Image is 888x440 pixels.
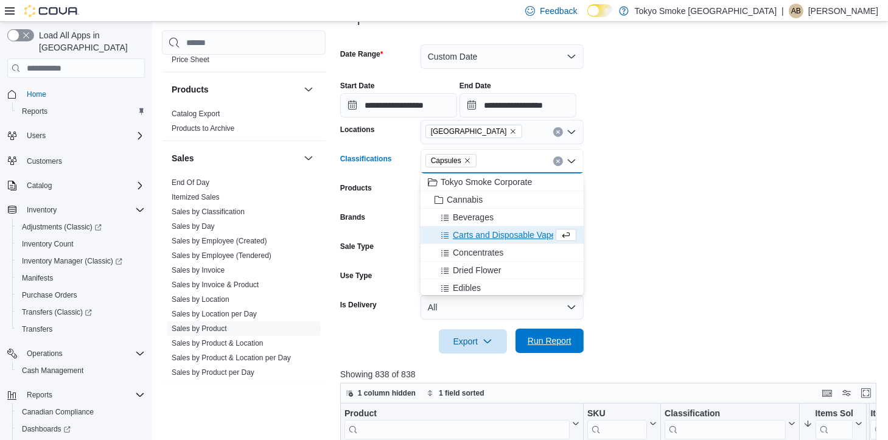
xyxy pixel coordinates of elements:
[567,156,576,166] button: Close list of options
[17,237,145,251] span: Inventory Count
[172,280,259,290] span: Sales by Invoice & Product
[340,183,372,193] label: Products
[340,81,375,91] label: Start Date
[17,254,145,268] span: Inventory Manager (Classic)
[34,29,145,54] span: Load All Apps in [GEOGRAPHIC_DATA]
[301,151,316,166] button: Sales
[441,176,532,188] span: Tokyo Smoke Corporate
[17,305,145,320] span: Transfers (Classic)
[421,262,584,279] button: Dried Flower
[172,338,264,348] span: Sales by Product & Location
[340,154,392,164] label: Classifications
[553,156,563,166] button: Clear input
[172,222,215,231] a: Sales by Day
[12,270,150,287] button: Manifests
[340,212,365,222] label: Brands
[172,124,234,133] a: Products to Archive
[340,300,377,310] label: Is Delivery
[172,208,245,216] a: Sales by Classification
[344,408,570,439] div: Product
[453,264,501,276] span: Dried Flower
[22,203,61,217] button: Inventory
[27,205,57,215] span: Inventory
[344,408,579,439] button: Product
[421,295,584,320] button: All
[22,346,145,361] span: Operations
[425,154,477,167] span: Capsules
[12,321,150,338] button: Transfers
[22,153,145,168] span: Customers
[17,220,145,234] span: Adjustments (Classic)
[2,152,150,169] button: Customers
[22,107,47,116] span: Reports
[172,324,227,333] span: Sales by Product
[22,424,71,434] span: Dashboards
[464,157,471,164] button: Remove Capsules from selection in this group
[635,4,777,18] p: Tokyo Smoke [GEOGRAPHIC_DATA]
[2,127,150,144] button: Users
[540,5,577,17] span: Feedback
[587,408,647,439] div: SKU URL
[17,405,99,419] a: Canadian Compliance
[27,349,63,358] span: Operations
[528,335,572,347] span: Run Report
[12,287,150,304] button: Purchase Orders
[172,368,254,377] a: Sales by Product per Day
[553,127,563,137] button: Clear input
[815,408,853,439] div: Items Sold
[172,310,257,318] a: Sales by Location per Day
[24,5,79,17] img: Cova
[17,363,88,378] a: Cash Management
[172,251,271,260] span: Sales by Employee (Tendered)
[446,329,500,354] span: Export
[17,254,127,268] a: Inventory Manager (Classic)
[421,279,584,297] button: Edibles
[17,322,145,337] span: Transfers
[516,329,584,353] button: Run Report
[172,55,209,64] a: Price Sheet
[22,256,122,266] span: Inventory Manager (Classic)
[27,181,52,190] span: Catalog
[344,408,570,420] div: Product
[172,207,245,217] span: Sales by Classification
[665,408,786,439] div: Classification
[172,265,225,275] span: Sales by Invoice
[27,131,46,141] span: Users
[791,4,801,18] span: AB
[27,89,46,99] span: Home
[340,49,383,59] label: Date Range
[172,339,264,347] a: Sales by Product & Location
[22,239,74,249] span: Inventory Count
[172,83,299,96] button: Products
[839,386,854,400] button: Display options
[17,237,79,251] a: Inventory Count
[665,408,786,420] div: Classification
[172,353,291,363] span: Sales by Product & Location per Day
[17,271,58,285] a: Manifests
[2,201,150,218] button: Inventory
[22,128,51,143] button: Users
[22,307,92,317] span: Transfers (Classic)
[22,128,145,143] span: Users
[587,4,613,17] input: Dark Mode
[22,290,77,300] span: Purchase Orders
[17,422,75,436] a: Dashboards
[17,288,82,302] a: Purchase Orders
[22,407,94,417] span: Canadian Compliance
[587,408,647,420] div: SKU
[421,209,584,226] button: Beverages
[2,386,150,403] button: Reports
[460,81,491,91] label: End Date
[17,422,145,436] span: Dashboards
[172,109,220,119] span: Catalog Export
[12,403,150,421] button: Canadian Compliance
[22,388,57,402] button: Reports
[172,178,209,187] a: End Of Day
[453,229,560,241] span: Carts and Disposable Vapes
[447,194,483,206] span: Cannabis
[17,271,145,285] span: Manifests
[172,237,267,245] a: Sales by Employee (Created)
[803,408,862,439] button: Items Sold
[22,154,67,169] a: Customers
[431,155,461,167] span: Capsules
